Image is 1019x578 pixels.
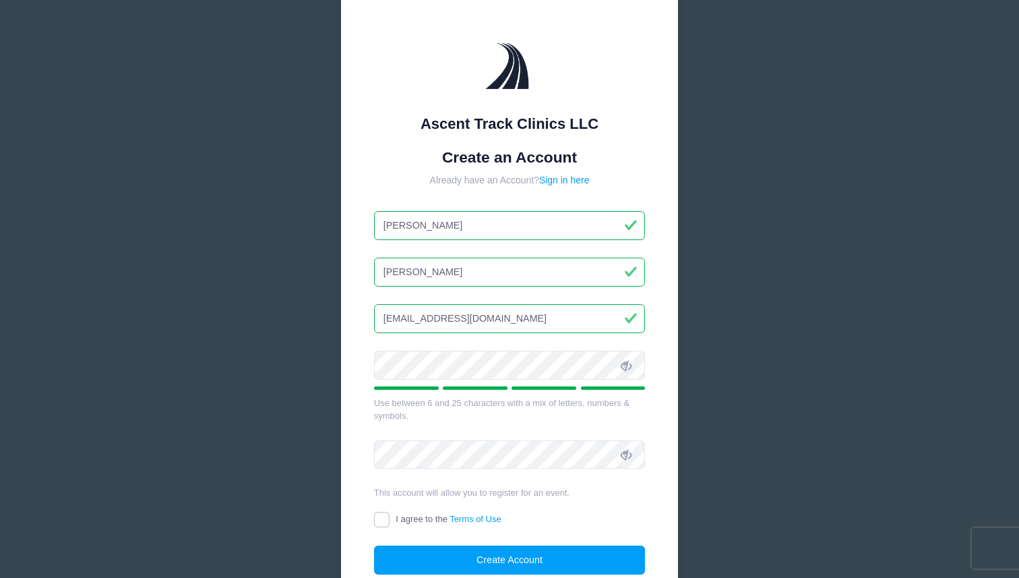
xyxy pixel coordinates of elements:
[374,173,646,187] div: Already have an Account?
[374,304,646,333] input: Email
[374,211,646,240] input: First Name
[374,113,646,135] div: Ascent Track Clinics LLC
[374,148,646,167] h1: Create an Account
[374,258,646,287] input: Last Name
[374,397,646,423] div: Use between 6 and 25 characters with a mix of letters, numbers & symbols.
[374,512,390,527] input: I agree to theTerms of Use
[539,175,590,185] a: Sign in here
[374,546,646,575] button: Create Account
[450,514,501,524] a: Terms of Use
[469,28,550,109] img: Ascent Track Clinics LLC
[396,514,501,524] span: I agree to the
[374,486,646,500] div: This account will allow you to register for an event.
